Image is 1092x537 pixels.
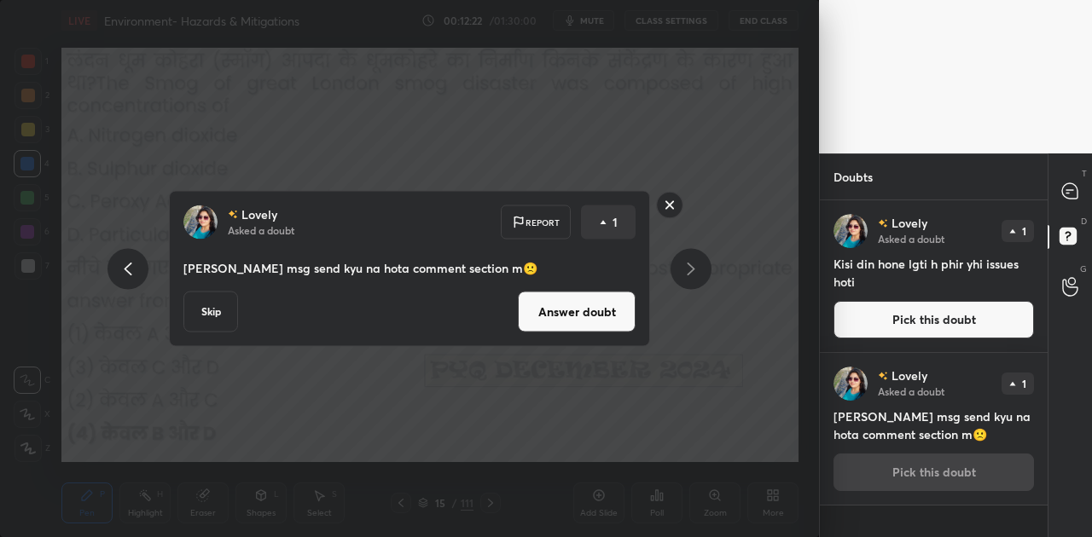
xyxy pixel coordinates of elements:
[1081,215,1087,228] p: D
[518,292,636,332] button: Answer doubt
[834,255,1034,291] h4: Kisi din hone lgti h phir yhi issues hoti
[892,369,927,383] p: Lovely
[892,217,927,230] p: Lovely
[820,200,1048,537] div: grid
[183,260,636,277] p: [PERSON_NAME] msg send kyu na hota comment section m🙁
[183,292,238,332] button: Skip
[834,301,1034,338] button: Pick this doubt
[878,372,888,381] img: no-rating-badge.077c3623.svg
[228,223,294,237] p: Asked a doubt
[878,232,944,245] p: Asked a doubt
[878,384,944,398] p: Asked a doubt
[228,210,238,219] img: no-rating-badge.077c3623.svg
[834,367,868,401] img: 22452fc704d941c7a15c0e89af97718e.jpg
[834,407,1034,443] h4: [PERSON_NAME] msg send kyu na hota comment section m🙁
[878,219,888,228] img: no-rating-badge.077c3623.svg
[1022,378,1026,389] p: 1
[613,214,618,231] p: 1
[183,205,218,240] img: 22452fc704d941c7a15c0e89af97718e.jpg
[834,214,868,248] img: 22452fc704d941c7a15c0e89af97718e.jpg
[241,208,277,222] p: Lovely
[1080,263,1087,275] p: G
[1022,226,1026,236] p: 1
[820,154,886,199] p: Doubts
[1082,167,1087,180] p: T
[501,205,571,240] div: Report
